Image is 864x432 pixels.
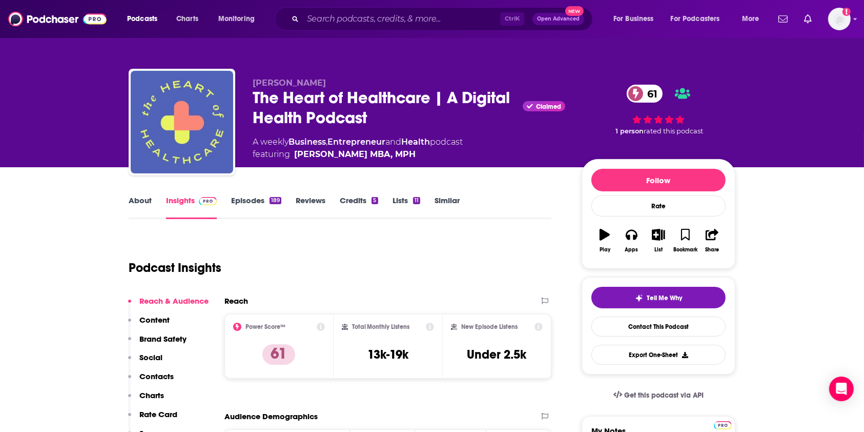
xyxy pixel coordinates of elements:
[224,411,318,421] h2: Audience Demographics
[127,12,157,26] span: Podcasts
[644,127,703,135] span: rated this podcast
[613,12,654,26] span: For Business
[828,8,851,30] button: Show profile menu
[128,352,162,371] button: Social
[218,12,255,26] span: Monitoring
[625,247,639,253] div: Apps
[352,323,410,330] h2: Total Monthly Listens
[591,317,726,337] a: Contact This Podcast
[128,315,170,334] button: Content
[8,9,107,29] img: Podchaser - Follow, Share and Rate Podcasts
[591,222,618,259] button: Play
[829,377,854,401] div: Open Intercom Messenger
[647,294,683,302] span: Tell Me Why
[131,71,233,173] img: The Heart of Healthcare | A Digital Health Podcast
[627,85,663,103] a: 61
[591,287,726,308] button: tell me why sparkleTell Me Why
[128,390,164,409] button: Charts
[605,383,712,408] a: Get this podcast via API
[128,334,187,353] button: Brand Safety
[128,296,209,315] button: Reach & Audience
[618,222,645,259] button: Apps
[467,347,527,362] h3: Under 2.5k
[176,12,198,26] span: Charts
[828,8,851,30] img: User Profile
[296,195,325,219] a: Reviews
[139,390,164,400] p: Charts
[128,371,174,390] button: Contacts
[262,344,295,365] p: 61
[128,409,177,428] button: Rate Card
[671,12,720,26] span: For Podcasters
[289,137,326,147] a: Business
[393,195,420,219] a: Lists11
[461,323,518,330] h2: New Episode Listens
[129,260,221,276] h1: Podcast Insights
[705,247,719,253] div: Share
[253,136,463,161] div: A weekly podcast
[139,296,209,306] p: Reach & Audience
[139,409,177,419] p: Rate Card
[699,222,726,259] button: Share
[673,247,697,253] div: Bookmark
[211,11,268,27] button: open menu
[139,315,170,325] p: Content
[170,11,204,27] a: Charts
[735,11,772,27] button: open menu
[600,247,610,253] div: Play
[367,347,408,362] h3: 13k-19k
[326,137,327,147] span: ,
[231,195,281,219] a: Episodes189
[532,13,584,25] button: Open AdvancedNew
[615,127,644,135] span: 1 person
[742,12,759,26] span: More
[224,296,248,306] h2: Reach
[500,12,524,26] span: Ctrl K
[637,85,663,103] span: 61
[340,195,378,219] a: Credits5
[303,11,500,27] input: Search podcasts, credits, & more...
[253,78,326,88] span: [PERSON_NAME]
[645,222,672,259] button: List
[582,78,735,142] div: 61 1 personrated this podcast
[774,10,792,28] a: Show notifications dropdown
[120,11,171,27] button: open menu
[253,148,463,161] span: featuring
[606,11,667,27] button: open menu
[714,420,732,429] a: Pro website
[327,137,385,147] a: Entrepreneur
[591,169,726,191] button: Follow
[270,197,281,204] div: 189
[635,294,643,302] img: tell me why sparkle
[294,148,416,161] a: Halle Tecco MBA, MPH
[385,137,401,147] span: and
[537,16,580,22] span: Open Advanced
[654,247,663,253] div: List
[435,195,460,219] a: Similar
[139,352,162,362] p: Social
[536,104,561,109] span: Claimed
[591,195,726,217] div: Rate
[199,197,217,205] img: Podchaser Pro
[401,137,430,147] a: Health
[372,197,378,204] div: 5
[129,195,152,219] a: About
[245,323,285,330] h2: Power Score™
[842,8,851,16] svg: Add a profile image
[714,421,732,429] img: Podchaser Pro
[664,11,735,27] button: open menu
[139,334,187,344] p: Brand Safety
[284,7,603,31] div: Search podcasts, credits, & more...
[166,195,217,219] a: InsightsPodchaser Pro
[672,222,698,259] button: Bookmark
[591,345,726,365] button: Export One-Sheet
[139,371,174,381] p: Contacts
[565,6,584,16] span: New
[624,391,704,400] span: Get this podcast via API
[828,8,851,30] span: Logged in as Morgan16
[413,197,420,204] div: 11
[800,10,816,28] a: Show notifications dropdown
